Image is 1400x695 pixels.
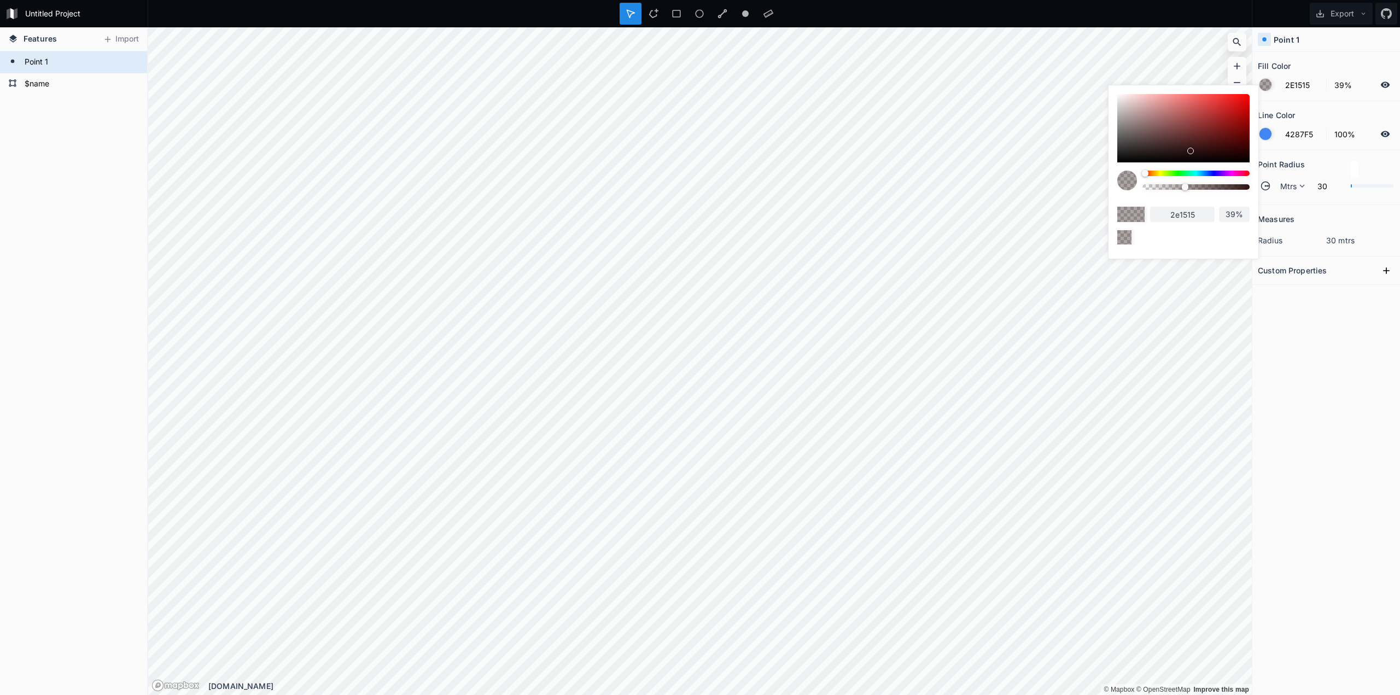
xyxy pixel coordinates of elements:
h2: Custom Properties [1258,262,1327,279]
h2: Point Radius [1258,156,1305,173]
dt: radius [1258,235,1326,246]
h2: Fill Color [1258,57,1291,74]
h2: Measures [1258,211,1294,227]
button: Export [1310,3,1373,25]
button: Import [97,31,144,48]
h2: Line Color [1258,107,1295,124]
a: Mapbox logo [151,679,200,692]
h4: Point 1 [1274,34,1299,45]
dd: 30 mtrs [1326,235,1395,246]
span: Features [24,33,57,44]
a: Map feedback [1193,686,1249,693]
div: [DOMAIN_NAME] [208,680,1252,692]
a: OpenStreetMap [1136,686,1191,693]
a: Mapbox [1104,686,1134,693]
span: Mtrs [1280,180,1297,192]
input: 0 [1311,179,1345,192]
